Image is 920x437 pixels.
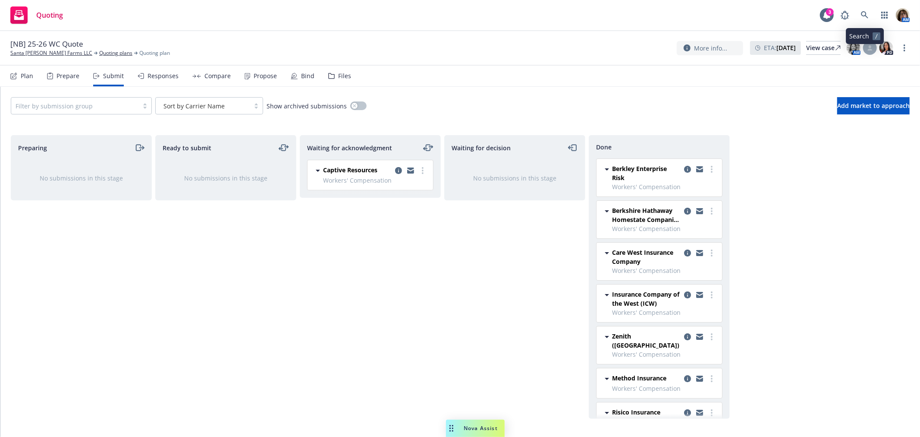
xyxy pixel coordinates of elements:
div: View case [806,41,841,54]
span: Ready to submit [163,143,211,152]
a: Switch app [876,6,893,24]
a: View case [806,41,841,55]
div: 3 [826,8,834,16]
span: Quoting plan [139,49,170,57]
span: Berkley Enterprise Risk [612,164,681,182]
button: More info... [677,41,743,55]
a: copy logging email [682,290,693,300]
a: copy logging email [694,408,705,418]
div: Files [338,73,351,79]
a: more [706,248,717,258]
a: copy logging email [682,206,693,216]
div: No submissions in this stage [458,174,571,183]
div: No submissions in this stage [25,174,138,183]
a: more [706,408,717,418]
span: Show archived submissions [267,101,347,111]
a: moveLeft [568,142,578,153]
span: Workers' Compensation [612,308,717,317]
a: Report a Bug [836,6,854,24]
div: Bind [301,73,314,79]
span: Done [596,142,612,152]
span: Method Insurance [612,374,666,383]
span: Waiting for decision [452,143,511,152]
a: moveLeftRight [423,142,433,153]
a: copy logging email [682,332,693,342]
a: copy logging email [405,165,416,176]
button: Add market to approach [837,97,910,114]
div: No submissions in this stage [170,174,282,183]
a: copy logging email [694,164,705,174]
span: Quoting [36,12,63,19]
a: copy logging email [694,248,705,258]
a: more [706,164,717,174]
span: Workers' Compensation [612,182,717,191]
span: Berkshire Hathaway Homestate Companies (BHHC) [612,206,681,224]
a: Santa [PERSON_NAME] Farms LLC [10,49,92,57]
span: Care West Insurance Company [612,248,681,266]
div: Responses [148,73,179,79]
div: Plan [21,73,33,79]
a: moveRight [134,142,144,153]
img: photo [896,8,910,22]
a: copy logging email [694,206,705,216]
span: Sort by Carrier Name [163,101,225,111]
a: copy logging email [682,248,693,258]
a: more [706,206,717,216]
a: Quoting [7,3,66,27]
a: Search [856,6,873,24]
span: Add market to approach [837,101,910,110]
span: [NB] 25-26 WC Quote [10,39,83,49]
span: Workers' Compensation [612,224,717,233]
a: more [899,43,910,53]
span: Waiting for acknowledgment [307,143,392,152]
span: Zenith ([GEOGRAPHIC_DATA]) [612,332,681,350]
a: more [706,290,717,300]
a: copy logging email [682,408,693,418]
span: Workers' Compensation [612,266,717,275]
a: more [418,165,428,176]
a: moveLeftRight [279,142,289,153]
div: Prepare [57,73,79,79]
div: Submit [103,73,124,79]
a: copy logging email [682,374,693,384]
a: more [706,374,717,384]
span: Risico Insurance Services, Inc. [612,408,681,426]
button: Nova Assist [446,420,505,437]
span: Nova Assist [464,424,498,432]
img: photo [847,41,860,55]
span: More info... [694,44,727,53]
div: Propose [254,73,277,79]
a: copy logging email [393,165,404,176]
span: Workers' Compensation [612,350,717,359]
span: Insurance Company of the West (ICW) [612,290,681,308]
div: Drag to move [446,420,457,437]
span: Preparing [18,143,47,152]
span: Workers' Compensation [323,176,428,185]
a: copy logging email [694,332,705,342]
a: more [706,332,717,342]
div: Compare [204,73,231,79]
span: Sort by Carrier Name [160,101,245,111]
span: Workers' Compensation [612,384,717,393]
a: copy logging email [694,374,705,384]
strong: [DATE] [776,44,796,52]
a: copy logging email [694,290,705,300]
a: Quoting plans [99,49,132,57]
a: copy logging email [682,164,693,174]
span: Captive Resources [323,165,377,174]
img: photo [879,41,893,55]
span: ETA : [764,43,796,52]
